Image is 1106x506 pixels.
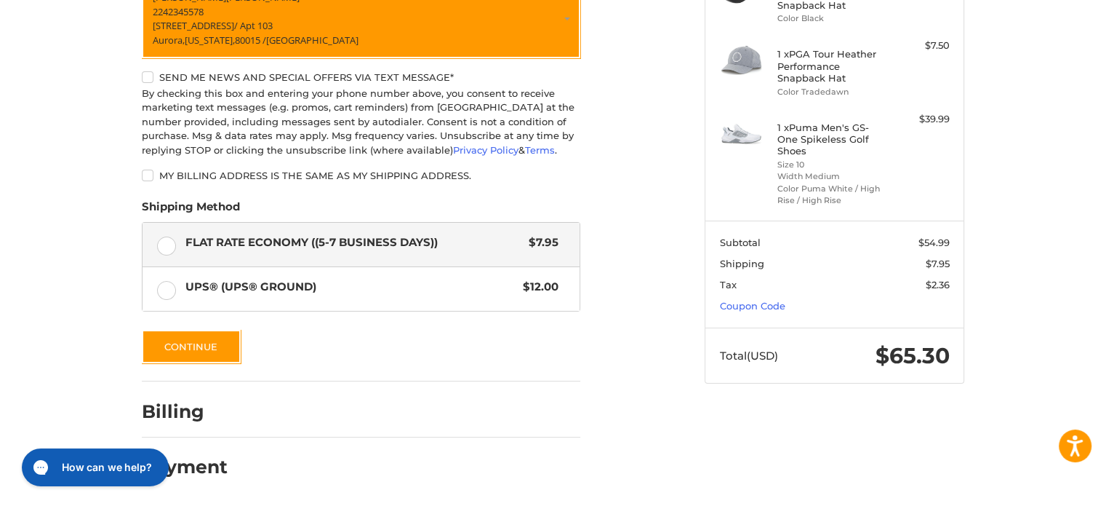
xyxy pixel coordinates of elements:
span: Tax [720,279,737,290]
span: $7.95 [926,258,950,269]
span: Flat Rate Economy ((5-7 Business Days)) [185,234,522,251]
li: Color Black [777,12,889,25]
span: / Apt 103 [234,19,273,32]
button: Continue [142,330,241,363]
li: Size 10 [777,159,889,171]
span: [STREET_ADDRESS] [153,19,234,32]
h2: Payment [142,456,228,478]
li: Color Puma White / High Rise / High Rise [777,183,889,207]
span: $54.99 [918,237,950,248]
h4: 1 x PGA Tour Heather Performance Snapback Hat [777,48,889,84]
span: Subtotal [720,237,761,248]
a: Coupon Code [720,300,785,312]
li: Color Tradedawn [777,86,889,98]
span: [US_STATE], [185,33,235,47]
span: Shipping [720,258,764,269]
span: 80015 / [235,33,266,47]
label: Send me news and special offers via text message* [142,71,580,83]
span: 2242345578 [153,5,204,18]
span: $65.30 [875,342,950,369]
a: Terms [525,144,555,156]
label: My billing address is the same as my shipping address. [142,170,580,181]
legend: Shipping Method [142,199,240,222]
a: Privacy Policy [453,144,518,156]
h2: Billing [142,400,227,423]
li: Width Medium [777,170,889,183]
span: UPS® (UPS® Ground) [185,279,516,296]
span: $12.00 [516,279,558,296]
span: $7.95 [521,234,558,251]
span: [GEOGRAPHIC_DATA] [266,33,358,47]
div: By checking this box and entering your phone number above, you consent to receive marketing text ... [142,87,580,158]
div: $7.50 [892,39,950,53]
iframe: Gorgias live chat messenger [15,443,172,491]
h4: 1 x Puma Men's GS-One Spikeless Golf Shoes [777,122,889,157]
div: $39.99 [892,112,950,127]
span: Total (USD) [720,349,778,363]
span: Aurora, [153,33,185,47]
span: $2.36 [926,279,950,290]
